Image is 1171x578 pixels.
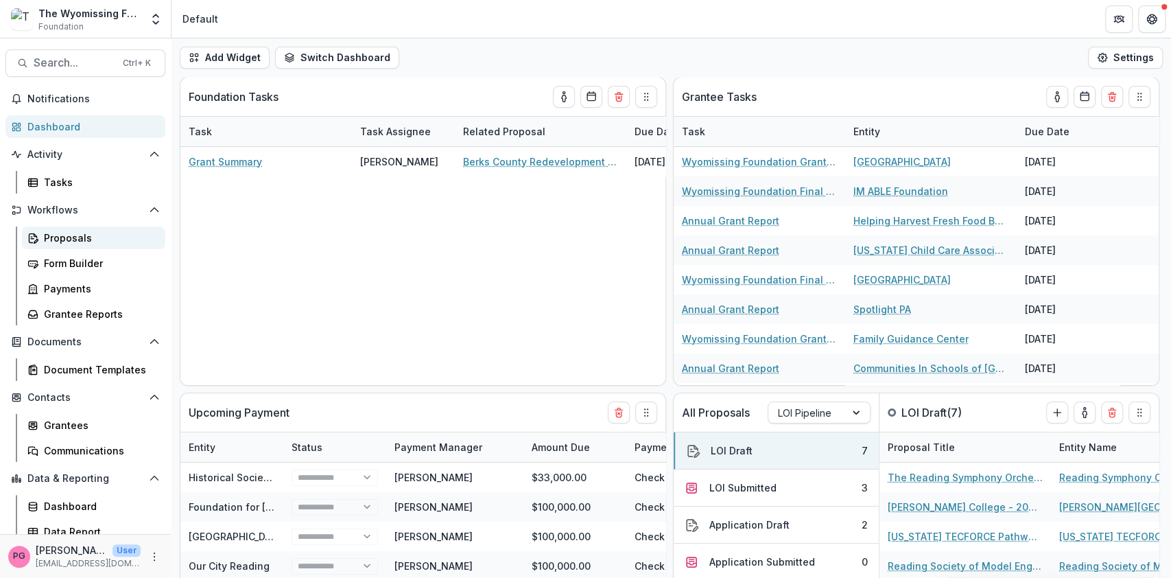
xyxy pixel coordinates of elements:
[711,443,753,458] div: LOI Draft
[189,531,286,542] a: [GEOGRAPHIC_DATA]
[1017,324,1120,354] div: [DATE]
[1017,147,1120,176] div: [DATE]
[44,175,154,189] div: Tasks
[1128,86,1150,108] button: Drag
[27,93,160,105] span: Notifications
[1138,5,1166,33] button: Get Help
[1074,86,1096,108] button: Calendar
[189,501,359,513] a: Foundation for [GEOGRAPHIC_DATA]
[5,143,165,165] button: Open Activity
[189,560,270,572] a: Our City Reading
[27,149,143,161] span: Activity
[455,124,554,139] div: Related Proposal
[180,124,220,139] div: Task
[1101,86,1123,108] button: Delete card
[888,500,1043,514] a: [PERSON_NAME] College - 2025 - Letter of Intent
[180,440,224,454] div: Entity
[1017,235,1120,265] div: [DATE]
[22,439,165,462] a: Communications
[34,56,115,69] span: Search...
[608,402,630,424] button: Delete card
[523,522,626,551] div: $100,000.00
[27,392,143,404] span: Contacts
[352,117,455,146] div: Task Assignee
[44,256,154,270] div: Form Builder
[386,432,523,462] div: Payment Manager
[626,492,729,522] div: Check
[553,86,575,108] button: toggle-assigned-to-me
[5,49,165,77] button: Search...
[626,440,711,454] div: Payment Type
[455,117,626,146] div: Related Proposal
[1017,124,1078,139] div: Due Date
[888,470,1043,485] a: The Reading Symphony Orchestra - 2025 - Letter of Intent
[1051,440,1125,454] div: Entity Name
[44,418,154,432] div: Grantees
[626,147,729,176] div: [DATE]
[853,332,969,346] a: Family Guidance Center
[22,171,165,194] a: Tasks
[5,88,165,110] button: Notifications
[580,86,602,108] button: Calendar
[113,544,141,557] p: User
[1017,354,1120,383] div: [DATE]
[44,524,154,539] div: Data Report
[845,117,1017,146] div: Entity
[189,154,262,169] a: Grant Summary
[394,470,473,485] div: [PERSON_NAME]
[862,443,868,458] div: 7
[674,124,713,139] div: Task
[1017,117,1120,146] div: Due Date
[523,463,626,492] div: $33,000.00
[189,404,289,421] p: Upcoming Payment
[275,47,399,69] button: Switch Dashboard
[853,361,1008,375] a: Communities In Schools of [GEOGRAPHIC_DATA][US_STATE], Inc. (CIS)
[523,432,626,462] div: Amount Due
[189,472,386,483] a: Historical Society of [GEOGRAPHIC_DATA]
[5,115,165,138] a: Dashboard
[1046,86,1068,108] button: toggle-assigned-to-me
[352,124,439,139] div: Task Assignee
[853,302,911,316] a: Spotlight PA
[862,555,868,569] div: 0
[853,273,951,287] a: [GEOGRAPHIC_DATA]
[853,154,951,169] a: [GEOGRAPHIC_DATA]
[682,243,779,257] a: Annual Grant Report
[626,117,729,146] div: Due Date
[853,213,1008,228] a: Helping Harvest Fresh Food Bank
[682,273,837,287] a: Wyomissing Foundation Final Grant Report
[626,124,687,139] div: Due Date
[27,473,143,485] span: Data & Reporting
[283,432,386,462] div: Status
[682,302,779,316] a: Annual Grant Report
[1046,402,1068,424] button: Create Proposal
[853,243,1008,257] a: [US_STATE] Child Care Association
[626,463,729,492] div: Check
[5,386,165,408] button: Open Contacts
[283,440,331,454] div: Status
[36,557,141,570] p: [EMAIL_ADDRESS][DOMAIN_NAME]
[394,529,473,544] div: [PERSON_NAME]
[27,119,154,134] div: Dashboard
[862,518,868,532] div: 2
[22,227,165,249] a: Proposals
[682,213,779,228] a: Annual Grant Report
[146,5,165,33] button: Open entity switcher
[22,495,165,518] a: Dashboard
[635,402,657,424] button: Drag
[523,440,598,454] div: Amount Due
[394,500,473,514] div: [PERSON_NAME]
[1017,265,1120,294] div: [DATE]
[180,47,270,69] button: Add Widget
[182,12,218,26] div: Default
[22,277,165,300] a: Payments
[27,336,143,348] span: Documents
[27,205,143,216] span: Workflows
[674,117,845,146] div: Task
[682,154,837,169] a: Wyomissing Foundation Grant Report
[22,414,165,437] a: Grantees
